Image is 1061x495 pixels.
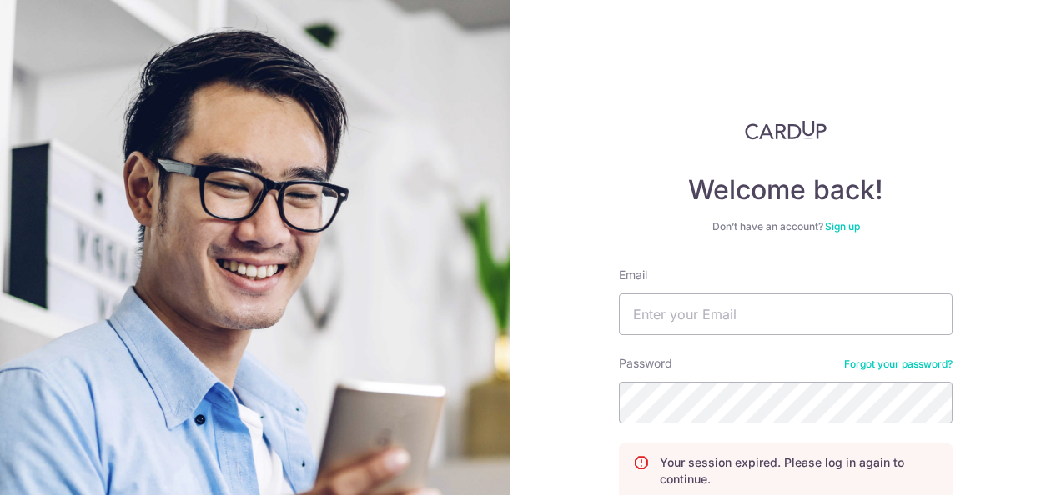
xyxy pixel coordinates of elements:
[660,454,938,487] p: Your session expired. Please log in again to continue.
[619,355,672,372] label: Password
[619,267,647,283] label: Email
[825,220,860,232] a: Sign up
[619,173,953,207] h4: Welcome back!
[745,120,827,140] img: CardUp Logo
[619,220,953,233] div: Don’t have an account?
[619,293,953,335] input: Enter your Email
[844,357,953,371] a: Forgot your password?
